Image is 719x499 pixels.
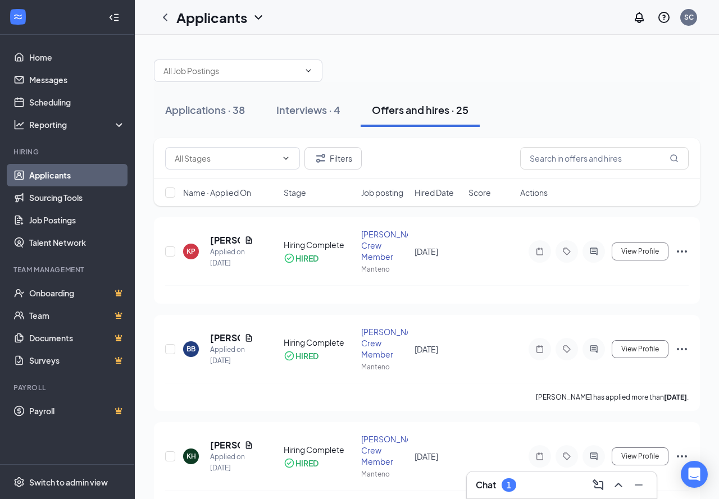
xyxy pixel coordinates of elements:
[684,12,694,22] div: SC
[29,400,125,422] a: PayrollCrown
[29,119,126,130] div: Reporting
[612,242,668,260] button: View Profile
[560,345,574,354] svg: Tag
[415,344,438,354] span: [DATE]
[675,450,689,463] svg: Ellipses
[244,333,253,342] svg: Document
[612,447,668,465] button: View Profile
[621,248,659,255] span: View Profile
[670,154,679,163] svg: MagnifyingGlass
[29,91,125,113] a: Scheduling
[29,231,125,254] a: Talent Network
[210,344,253,367] div: Applied on [DATE]
[533,345,547,354] svg: Note
[589,476,607,494] button: ComposeMessage
[284,444,354,455] div: Hiring Complete
[415,451,438,461] span: [DATE]
[210,246,253,269] div: Applied on [DATE]
[587,247,600,256] svg: ActiveChat
[536,392,689,402] p: [PERSON_NAME] has applied more than .
[13,147,123,157] div: Hiring
[295,457,318,469] div: HIRED
[108,12,120,23] svg: Collapse
[252,11,265,24] svg: ChevronDown
[591,478,605,492] svg: ComposeMessage
[29,282,125,304] a: OnboardingCrown
[361,264,408,274] div: Manteno
[520,147,689,170] input: Search in offers and hires
[210,234,240,246] h5: [PERSON_NAME]
[304,147,362,170] button: Filter Filters
[560,452,574,461] svg: Tag
[295,253,318,264] div: HIRED
[284,457,295,469] svg: CheckmarkCircle
[29,304,125,327] a: TeamCrown
[163,65,299,77] input: All Job Postings
[609,476,627,494] button: ChevronUp
[281,154,290,163] svg: ChevronDown
[621,345,659,353] span: View Profile
[13,265,123,274] div: Team Management
[675,342,689,356] svg: Ellipses
[29,186,125,209] a: Sourcing Tools
[314,152,327,165] svg: Filter
[284,253,295,264] svg: CheckmarkCircle
[612,478,625,492] svg: ChevronUp
[361,433,408,467] div: [PERSON_NAME]'s Crew Member
[304,66,313,75] svg: ChevronDown
[507,480,511,490] div: 1
[520,187,548,198] span: Actions
[468,187,491,198] span: Score
[183,187,251,198] span: Name · Applied On
[632,478,645,492] svg: Minimize
[13,383,123,392] div: Payroll
[210,439,240,451] h5: [PERSON_NAME]
[664,393,687,401] b: [DATE]
[158,11,172,24] svg: ChevronLeft
[186,451,196,461] div: KH
[186,246,195,256] div: KP
[284,239,354,250] div: Hiring Complete
[657,11,671,24] svg: QuestionInfo
[165,103,245,117] div: Applications · 38
[244,441,253,450] svg: Document
[533,452,547,461] svg: Note
[284,350,295,361] svg: CheckmarkCircle
[361,228,408,262] div: [PERSON_NAME]'s Crew Member
[29,164,125,186] a: Applicants
[533,247,547,256] svg: Note
[284,337,354,348] div: Hiring Complete
[476,479,496,491] h3: Chat
[630,476,648,494] button: Minimize
[361,469,408,479] div: Manteno
[29,68,125,91] a: Messages
[29,327,125,349] a: DocumentsCrown
[244,236,253,245] svg: Document
[29,209,125,231] a: Job Postings
[176,8,247,27] h1: Applicants
[276,103,340,117] div: Interviews · 4
[175,152,277,164] input: All Stages
[587,345,600,354] svg: ActiveChat
[210,332,240,344] h5: [PERSON_NAME]
[284,187,306,198] span: Stage
[210,451,253,474] div: Applied on [DATE]
[372,103,468,117] div: Offers and hires · 25
[560,247,574,256] svg: Tag
[675,245,689,258] svg: Ellipses
[415,187,454,198] span: Hired Date
[12,11,24,22] svg: WorkstreamLogo
[361,187,403,198] span: Job posting
[13,119,25,130] svg: Analysis
[295,350,318,361] div: HIRED
[186,344,195,354] div: BB
[587,452,600,461] svg: ActiveChat
[621,452,659,460] span: View Profile
[632,11,646,24] svg: Notifications
[13,477,25,488] svg: Settings
[29,477,108,488] div: Switch to admin view
[361,362,408,372] div: Manteno
[681,461,708,488] div: Open Intercom Messenger
[29,46,125,68] a: Home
